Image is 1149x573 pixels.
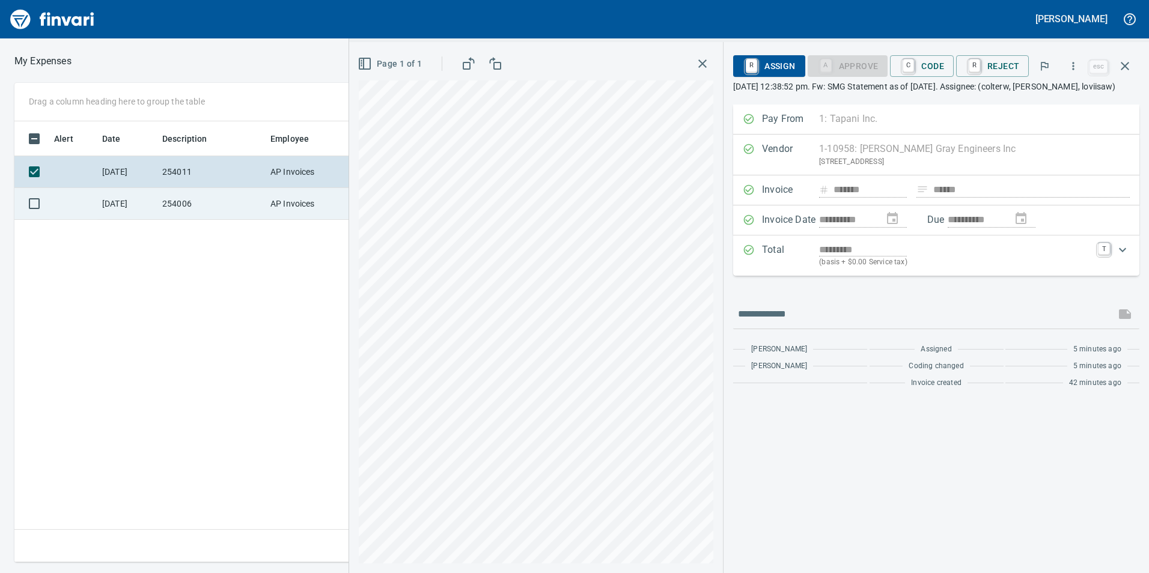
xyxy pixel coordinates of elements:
[14,54,72,68] p: My Expenses
[157,156,266,188] td: 254011
[270,132,309,146] span: Employee
[909,360,963,372] span: Coding changed
[746,59,757,72] a: R
[270,132,325,146] span: Employee
[1087,52,1139,80] span: Close invoice
[97,188,157,220] td: [DATE]
[266,156,356,188] td: AP Invoices
[1073,360,1121,372] span: 5 minutes ago
[733,80,1139,92] p: [DATE] 12:38:52 pm. Fw: SMG Statement as of [DATE]. Assignee: (colterw, [PERSON_NAME], loviisaw)
[1090,60,1108,73] a: esc
[903,59,914,72] a: C
[1060,53,1087,79] button: More
[355,53,427,75] button: Page 1 of 1
[743,56,795,76] span: Assign
[1035,13,1108,25] h5: [PERSON_NAME]
[1069,377,1121,389] span: 42 minutes ago
[162,132,223,146] span: Description
[1032,10,1111,28] button: [PERSON_NAME]
[14,54,72,68] nav: breadcrumb
[54,132,73,146] span: Alert
[911,377,962,389] span: Invoice created
[97,156,157,188] td: [DATE]
[1073,344,1121,356] span: 5 minutes ago
[162,132,207,146] span: Description
[733,55,805,77] button: RAssign
[819,256,1091,268] p: (basis + $0.00 Service tax)
[751,344,807,356] span: [PERSON_NAME]
[102,132,136,146] span: Date
[900,56,944,76] span: Code
[266,188,356,220] td: AP Invoices
[157,188,266,220] td: 254006
[29,95,205,108] p: Drag a column heading here to group the table
[956,55,1029,77] button: RReject
[921,344,951,356] span: Assigned
[890,55,954,77] button: CCode
[7,5,97,34] img: Finvari
[733,235,1139,276] div: Expand
[102,132,121,146] span: Date
[54,132,89,146] span: Alert
[751,360,807,372] span: [PERSON_NAME]
[360,56,422,71] span: Page 1 of 1
[1111,300,1139,329] span: This records your message into the invoice and notifies anyone mentioned
[1098,243,1110,255] a: T
[1031,53,1058,79] button: Flag
[762,243,819,268] p: Total
[969,59,980,72] a: R
[966,56,1019,76] span: Reject
[808,60,888,70] div: Coding Required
